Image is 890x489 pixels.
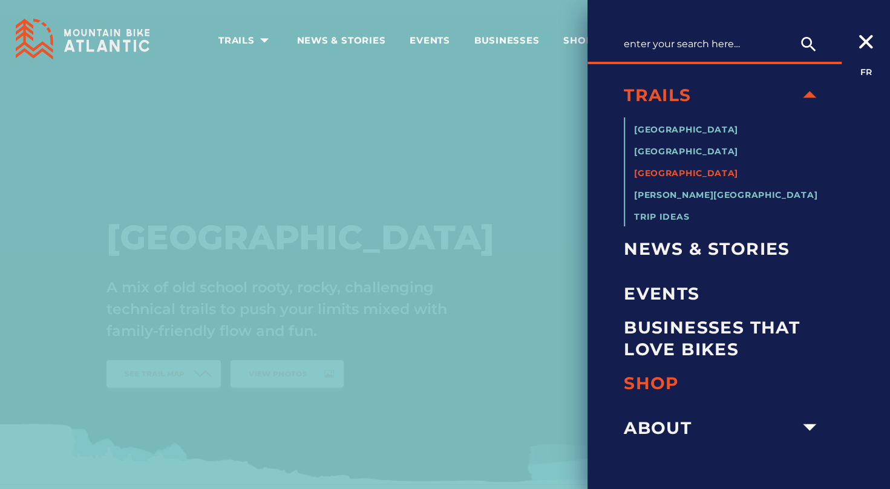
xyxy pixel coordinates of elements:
a: Shop [624,361,823,405]
ion-icon: arrow dropdown [796,414,823,441]
a: Trails [624,73,796,117]
a: News & Stories [624,226,823,271]
a: [GEOGRAPHIC_DATA] [634,124,738,135]
span: Events [410,34,450,47]
button: search [793,32,823,56]
span: Shop [563,34,593,47]
span: News & Stories [297,34,386,47]
ion-icon: arrow dropdown [796,81,823,108]
span: Trails [624,84,796,106]
a: [GEOGRAPHIC_DATA] [634,168,738,179]
a: [GEOGRAPHIC_DATA] [634,146,738,157]
ion-icon: search [799,34,818,54]
span: Trails [218,34,273,47]
a: FR [860,67,872,77]
span: About [624,417,796,439]
span: Events [624,283,823,304]
a: Businesses that love bikes [624,316,823,361]
span: News & Stories [624,238,823,260]
a: Events [624,271,823,316]
input: Enter your search here… [624,32,823,56]
ion-icon: arrow dropdown [256,32,273,49]
a: [PERSON_NAME][GEOGRAPHIC_DATA] [634,189,817,200]
a: About [624,405,796,450]
span: Businesses [474,34,540,47]
a: Trip Ideas [634,211,689,222]
span: Shop [624,372,823,394]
